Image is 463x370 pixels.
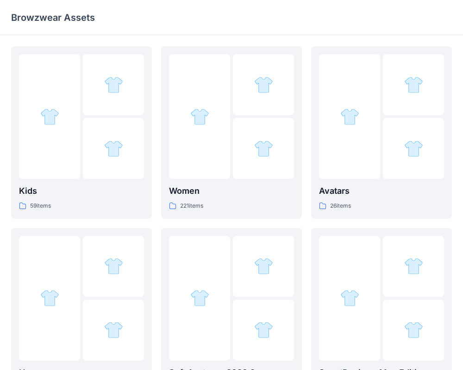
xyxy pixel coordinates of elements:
[190,289,209,308] img: folder 1
[404,257,423,276] img: folder 2
[319,185,444,197] p: Avatars
[404,75,423,94] img: folder 2
[104,75,123,94] img: folder 2
[404,139,423,158] img: folder 3
[254,321,273,339] img: folder 3
[340,289,359,308] img: folder 1
[104,257,123,276] img: folder 2
[104,321,123,339] img: folder 3
[404,321,423,339] img: folder 3
[254,257,273,276] img: folder 2
[330,201,351,211] p: 26 items
[169,185,294,197] p: Women
[40,289,59,308] img: folder 1
[11,11,95,24] p: Browzwear Assets
[30,201,51,211] p: 59 items
[104,139,123,158] img: folder 3
[180,201,203,211] p: 221 items
[311,46,452,219] a: folder 1folder 2folder 3Avatars26items
[340,107,359,126] img: folder 1
[40,107,59,126] img: folder 1
[190,107,209,126] img: folder 1
[254,75,273,94] img: folder 2
[254,139,273,158] img: folder 3
[11,46,152,219] a: folder 1folder 2folder 3Kids59items
[161,46,302,219] a: folder 1folder 2folder 3Women221items
[19,185,144,197] p: Kids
